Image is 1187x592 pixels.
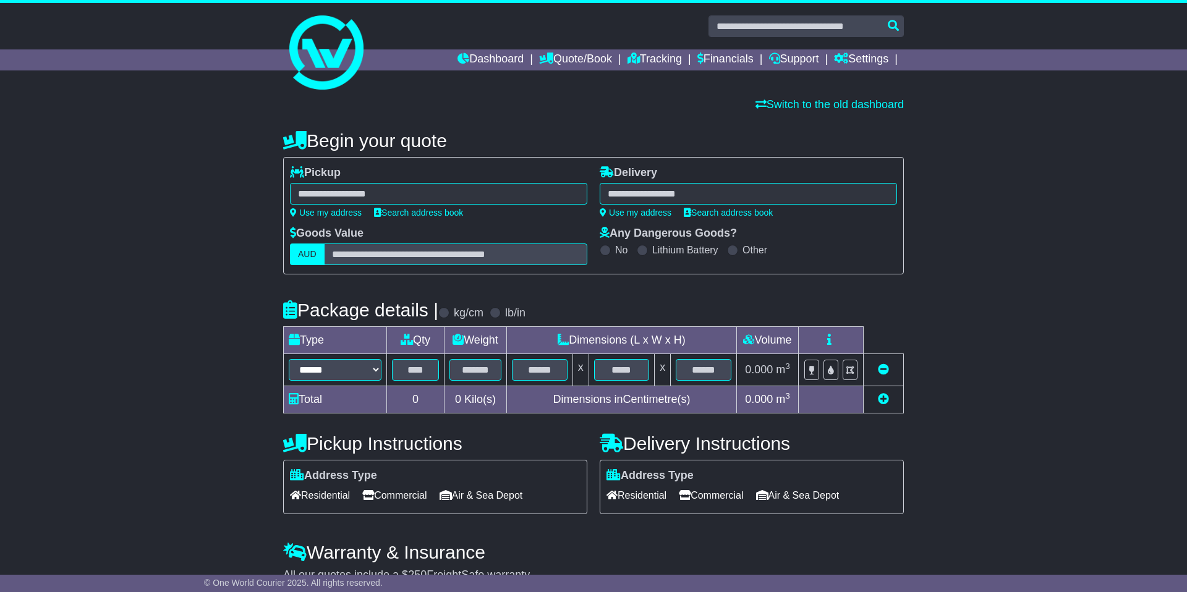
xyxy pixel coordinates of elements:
a: Dashboard [457,49,524,70]
span: © One World Courier 2025. All rights reserved. [204,578,383,588]
a: Search address book [684,208,773,218]
h4: Pickup Instructions [283,433,587,454]
label: Delivery [600,166,657,180]
div: All our quotes include a $ FreightSafe warranty. [283,569,904,582]
a: Settings [834,49,888,70]
td: Qty [387,327,445,354]
span: Commercial [362,486,427,505]
label: kg/cm [454,307,483,320]
span: Air & Sea Depot [756,486,840,505]
td: Total [284,386,387,413]
label: Goods Value [290,227,364,240]
a: Tracking [628,49,682,70]
span: m [776,363,790,376]
label: Other [742,244,767,256]
td: Dimensions in Centimetre(s) [506,386,736,413]
td: x [572,354,589,386]
label: No [615,244,628,256]
label: Lithium Battery [652,244,718,256]
td: Dimensions (L x W x H) [506,327,736,354]
span: Air & Sea Depot [440,486,523,505]
a: Quote/Book [539,49,612,70]
a: Support [769,49,819,70]
label: lb/in [505,307,525,320]
span: Residential [606,486,666,505]
label: Address Type [606,469,694,483]
span: 0 [455,393,461,405]
h4: Warranty & Insurance [283,542,904,562]
h4: Package details | [283,300,438,320]
label: Address Type [290,469,377,483]
a: Search address book [374,208,463,218]
a: Financials [697,49,754,70]
span: Residential [290,486,350,505]
td: Weight [445,327,507,354]
sup: 3 [785,391,790,400]
a: Remove this item [878,363,889,376]
label: Pickup [290,166,341,180]
span: Commercial [679,486,743,505]
a: Use my address [600,208,671,218]
h4: Delivery Instructions [600,433,904,454]
span: m [776,393,790,405]
td: x [655,354,671,386]
span: 0.000 [745,393,773,405]
td: Type [284,327,387,354]
label: Any Dangerous Goods? [600,227,737,240]
td: Volume [736,327,798,354]
a: Switch to the old dashboard [755,98,904,111]
label: AUD [290,243,325,265]
sup: 3 [785,362,790,371]
h4: Begin your quote [283,130,904,151]
span: 250 [408,569,427,581]
a: Add new item [878,393,889,405]
td: Kilo(s) [445,386,507,413]
span: 0.000 [745,363,773,376]
td: 0 [387,386,445,413]
a: Use my address [290,208,362,218]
